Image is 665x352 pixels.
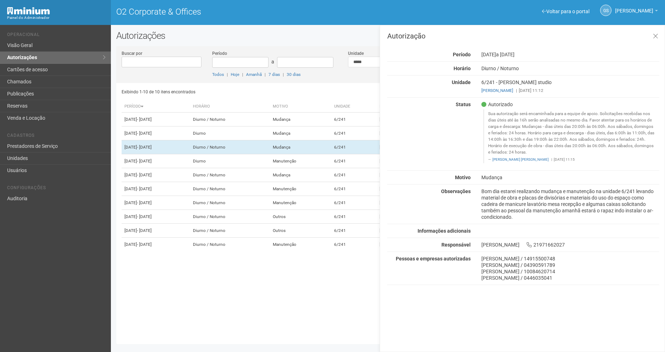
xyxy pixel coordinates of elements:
td: Manutenção [270,182,331,196]
td: [PERSON_NAME] studio [377,126,482,140]
a: 30 dias [287,72,301,77]
strong: Unidade [452,79,471,85]
span: - [DATE] [137,172,152,177]
div: [DATE] 11:12 [481,87,659,94]
div: Diurno / Noturno [476,65,665,72]
td: Outros [270,210,331,224]
td: [DATE] [122,182,190,196]
strong: Informações adicionais [418,228,471,234]
span: | [283,72,284,77]
strong: Pessoas e empresas autorizadas [396,256,471,262]
span: | [516,88,517,93]
td: Manutenção [270,154,331,168]
strong: Motivo [455,175,471,180]
th: Motivo [270,101,331,113]
span: - [DATE] [137,200,152,205]
span: | [551,157,552,161]
strong: Observações [441,188,471,194]
td: [PERSON_NAME] studio [377,238,482,252]
img: Minium [7,7,50,15]
label: Unidade [348,50,364,57]
td: 6/241 [331,113,377,126]
td: 6/241 [331,140,377,154]
td: [DATE] [122,154,190,168]
a: [PERSON_NAME] [PERSON_NAME] [492,157,549,161]
td: [PERSON_NAME] studio [377,210,482,224]
div: Exibindo 1-10 de 10 itens encontrados [122,87,388,97]
footer: [DATE] 11:15 [488,157,655,162]
label: Período [212,50,227,57]
div: Mudança [476,174,665,181]
td: Diurno / Noturno [190,182,270,196]
td: Diurno / Noturno [190,196,270,210]
a: [PERSON_NAME] [615,9,658,15]
span: - [DATE] [137,159,152,164]
th: Empresa [377,101,482,113]
td: Mudança [270,126,331,140]
a: Voltar para o portal [542,9,589,14]
div: 6/241 - [PERSON_NAME] studio [476,79,665,94]
strong: Horário [454,66,471,71]
span: Gabriela Souza [615,1,653,14]
td: [DATE] [122,224,190,238]
td: [DATE] [122,196,190,210]
td: 6/241 [331,182,377,196]
a: [PERSON_NAME] [481,88,513,93]
td: [PERSON_NAME] studio [377,113,482,126]
td: Manutenção [270,238,331,252]
a: GS [600,5,612,16]
td: Mudança [270,113,331,126]
span: | [227,72,228,77]
td: [DATE] [122,140,190,154]
span: - [DATE] [137,117,152,122]
td: 6/241 [331,154,377,168]
div: [PERSON_NAME] / 14915500748 [481,255,659,262]
td: Outros [270,224,331,238]
td: Diurno / Noturno [190,113,270,126]
th: Unidade [331,101,377,113]
th: Período [122,101,190,113]
li: Configurações [7,185,106,193]
div: [PERSON_NAME] / 10084620714 [481,268,659,275]
span: a [DATE] [496,52,515,57]
td: 6/241 [331,196,377,210]
td: Diurno / Noturno [190,224,270,238]
td: 6/241 [331,238,377,252]
h2: Autorizações [116,30,660,41]
li: Operacional [7,32,106,40]
div: [PERSON_NAME] / 0446035041 [481,275,659,281]
td: 6/241 [331,126,377,140]
td: [PERSON_NAME] studio [377,154,482,168]
span: | [265,72,266,77]
div: [DATE] [476,51,665,58]
h3: Autorização [387,32,659,40]
span: - [DATE] [137,214,152,219]
span: - [DATE] [137,242,152,247]
td: [PERSON_NAME] studio [377,168,482,182]
td: Diurno [190,126,270,140]
td: Diurno / Noturno [190,168,270,182]
td: [DATE] [122,210,190,224]
td: [DATE] [122,238,190,252]
strong: Período [453,52,471,57]
li: Cadastros [7,133,106,140]
span: | [242,72,243,77]
span: - [DATE] [137,186,152,191]
a: Todos [212,72,224,77]
div: [PERSON_NAME] / 04390591789 [481,262,659,268]
td: [DATE] [122,168,190,182]
td: Mudança [270,140,331,154]
td: [DATE] [122,126,190,140]
td: Diurno / Noturno [190,210,270,224]
td: Diurno / Noturno [190,140,270,154]
td: Diurno [190,154,270,168]
h1: O2 Corporate & Offices [116,7,383,16]
div: Bom dia estarei realizando mudança e manutenção na unidade 6/241 levando material de obra e placa... [476,188,665,220]
strong: Responsável [441,242,471,248]
strong: Status [456,102,471,107]
td: Diurno / Noturno [190,238,270,252]
a: Hoje [231,72,239,77]
td: [PERSON_NAME] studio [377,182,482,196]
span: - [DATE] [137,145,152,150]
td: 6/241 [331,210,377,224]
